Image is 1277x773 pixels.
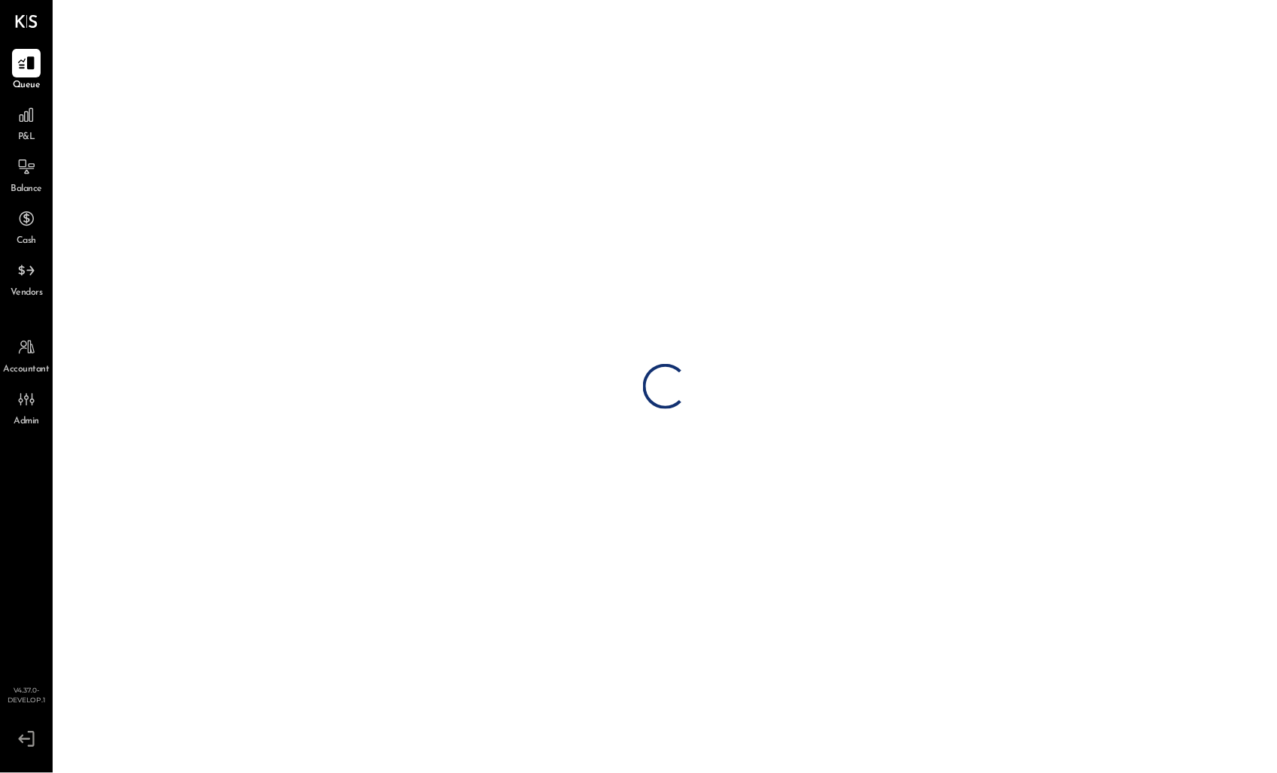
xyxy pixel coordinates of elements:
[14,415,39,429] span: Admin
[11,286,43,300] span: Vendors
[1,205,52,248] a: Cash
[18,131,35,144] span: P&L
[1,101,52,144] a: P&L
[11,183,42,196] span: Balance
[13,79,41,92] span: Queue
[1,49,52,92] a: Queue
[17,235,36,248] span: Cash
[1,153,52,196] a: Balance
[1,333,52,377] a: Accountant
[1,256,52,300] a: Vendors
[4,363,50,377] span: Accountant
[1,385,52,429] a: Admin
